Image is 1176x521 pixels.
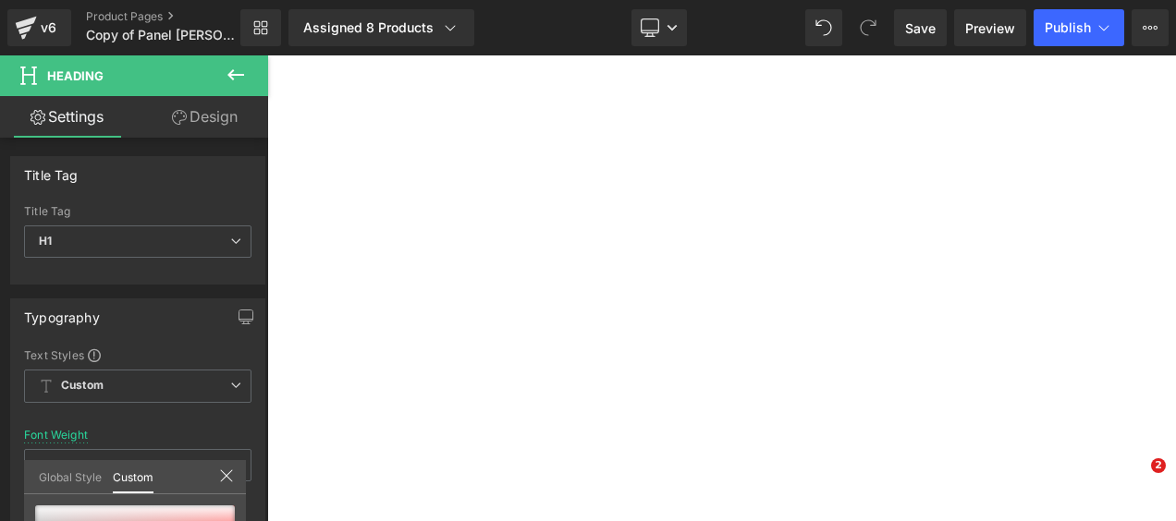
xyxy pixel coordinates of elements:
[86,9,271,24] a: Product Pages
[965,18,1015,38] span: Preview
[303,18,459,37] div: Assigned 8 Products
[138,96,272,138] a: Design
[47,68,104,83] span: Heading
[1132,9,1169,46] button: More
[1034,9,1124,46] button: Publish
[805,9,842,46] button: Undo
[1151,458,1166,473] span: 2
[850,9,887,46] button: Redo
[954,9,1026,46] a: Preview
[240,9,281,46] a: New Library
[86,28,236,42] span: Copy of Panel [PERSON_NAME] 10 METROS 2 en uso
[113,460,153,493] a: Custom
[905,18,936,38] span: Save
[1045,20,1091,35] span: Publish
[1113,458,1158,503] iframe: Intercom live chat
[39,460,102,491] a: Global Style
[7,9,71,46] a: v6
[37,16,60,40] div: v6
